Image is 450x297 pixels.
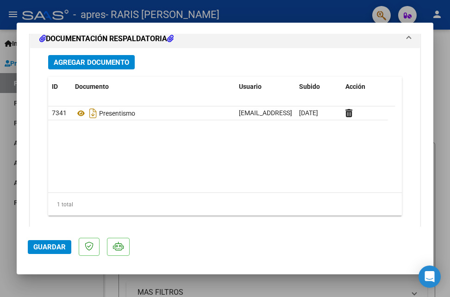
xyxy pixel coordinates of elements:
datatable-header-cell: ID [48,77,71,97]
span: Subido [299,83,320,90]
span: [EMAIL_ADDRESS][DOMAIN_NAME] - [PERSON_NAME] [239,109,396,117]
span: Documento [75,83,109,90]
span: 7341 [52,109,67,117]
span: Guardar [33,243,66,251]
button: Agregar Documento [48,55,135,69]
div: Open Intercom Messenger [419,266,441,288]
datatable-header-cell: Documento [71,77,235,97]
div: 1 total [48,193,402,216]
span: ID [52,83,58,90]
button: Guardar [28,240,71,254]
span: Acción [345,83,365,90]
span: Presentismo [75,110,135,117]
div: DOCUMENTACIÓN RESPALDATORIA [30,48,420,237]
datatable-header-cell: Acción [342,77,388,97]
h1: DOCUMENTACIÓN RESPALDATORIA [39,33,174,44]
i: Descargar documento [87,106,99,121]
span: Agregar Documento [54,58,129,67]
span: [DATE] [299,109,318,117]
datatable-header-cell: Usuario [235,77,295,97]
span: Usuario [239,83,262,90]
mat-expansion-panel-header: DOCUMENTACIÓN RESPALDATORIA [30,30,420,48]
datatable-header-cell: Subido [295,77,342,97]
